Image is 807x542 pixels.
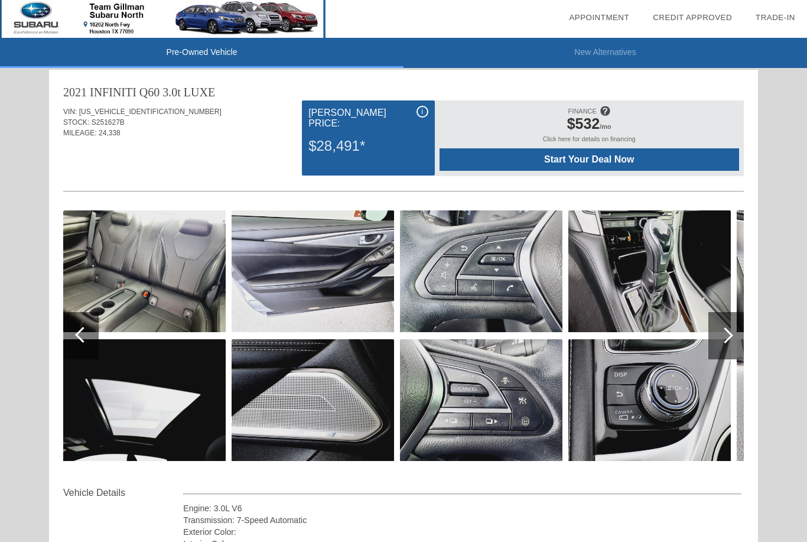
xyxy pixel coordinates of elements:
[232,210,394,332] img: image.aspx
[400,339,562,461] img: image.aspx
[569,13,629,22] a: Appointment
[403,38,807,68] li: New Alternatives
[568,108,597,115] span: FINANCE
[183,514,741,526] div: Transmission: 7-Speed Automatic
[63,156,744,175] div: Quoted on [DATE] 5:26:38 PM
[183,502,741,514] div: Engine: 3.0L V6
[756,13,795,22] a: Trade-In
[79,108,222,116] span: [US_VEHICLE_IDENTIFICATION_NUMBER]
[440,135,739,148] div: Click here for details on financing
[63,84,160,100] div: 2021 INFINITI Q60
[63,118,89,126] span: STOCK:
[183,526,741,538] div: Exterior Color:
[568,339,731,461] img: image.aspx
[308,106,428,131] div: [PERSON_NAME] Price:
[162,84,215,100] div: 3.0t LUXE
[232,339,394,461] img: image.aspx
[400,210,562,332] img: image.aspx
[308,131,428,161] div: $28,491*
[653,13,732,22] a: Credit Approved
[63,210,226,332] img: image.aspx
[567,115,600,132] span: $532
[92,118,125,126] span: S251627B
[99,129,121,137] span: 24,338
[568,210,731,332] img: image.aspx
[63,129,97,137] span: MILEAGE:
[63,339,226,461] img: image.aspx
[416,106,428,118] div: i
[445,115,733,135] div: /mo
[63,486,183,500] div: Vehicle Details
[63,108,77,116] span: VIN:
[454,154,724,165] span: Start Your Deal Now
